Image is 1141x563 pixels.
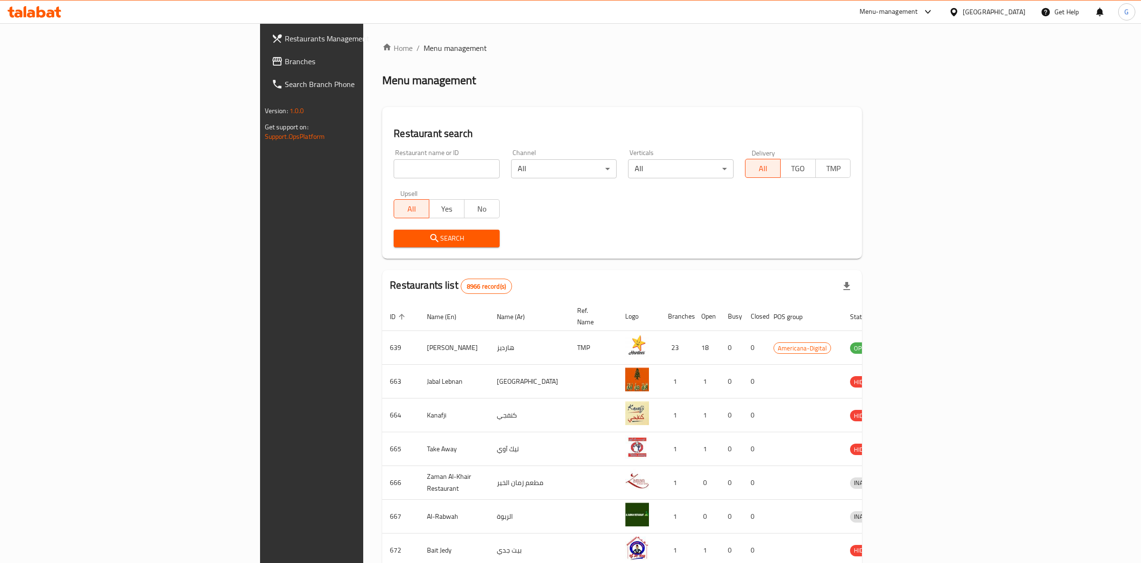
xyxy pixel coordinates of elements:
label: Delivery [752,149,775,156]
a: Support.OpsPlatform [265,130,325,143]
div: Total records count [461,279,512,294]
span: TMP [820,162,847,175]
span: OPEN [850,343,873,354]
td: مطعم زمان الخير [489,466,570,500]
th: Open [694,302,720,331]
th: Logo [618,302,660,331]
img: Take Away [625,435,649,459]
span: Name (En) [427,311,469,322]
td: TMP [570,331,618,365]
td: 0 [743,365,766,398]
span: Menu management [424,42,487,54]
img: Zaman Al-Khair Restaurant [625,469,649,493]
span: Version: [265,105,288,117]
span: TGO [784,162,812,175]
span: Name (Ar) [497,311,537,322]
img: Bait Jedy [625,536,649,560]
td: 0 [743,500,766,534]
div: OPEN [850,342,873,354]
th: Closed [743,302,766,331]
div: [GEOGRAPHIC_DATA] [963,7,1025,17]
th: Busy [720,302,743,331]
td: 1 [660,432,694,466]
span: Ref. Name [577,305,606,328]
span: Yes [433,202,461,216]
td: Take Away [419,432,489,466]
div: All [511,159,617,178]
td: Al-Rabwah [419,500,489,534]
span: Branches [285,56,443,67]
td: 0 [743,331,766,365]
span: INACTIVE [850,477,882,488]
img: Hardee's [625,334,649,358]
td: 1 [660,365,694,398]
input: Search for restaurant name or ID.. [394,159,499,178]
span: 8966 record(s) [461,282,512,291]
td: 0 [743,432,766,466]
td: تيك آوي [489,432,570,466]
td: كنفجي [489,398,570,432]
td: Zaman Al-Khair Restaurant [419,466,489,500]
td: 23 [660,331,694,365]
h2: Restaurants list [390,278,512,294]
span: HIDDEN [850,444,879,455]
img: Jabal Lebnan [625,368,649,391]
td: [GEOGRAPHIC_DATA] [489,365,570,398]
td: 0 [720,331,743,365]
span: Get support on: [265,121,309,133]
td: 0 [694,500,720,534]
td: الربوة [489,500,570,534]
td: 1 [694,365,720,398]
span: Americana-Digital [774,343,831,354]
td: 18 [694,331,720,365]
td: هارديز [489,331,570,365]
th: Branches [660,302,694,331]
td: [PERSON_NAME] [419,331,489,365]
td: 0 [720,432,743,466]
button: All [394,199,429,218]
td: 0 [720,365,743,398]
span: G [1124,7,1129,17]
button: TGO [780,159,816,178]
span: All [398,202,425,216]
td: 0 [743,466,766,500]
span: Status [850,311,881,322]
td: 1 [660,466,694,500]
span: Search [401,233,492,244]
span: ID [390,311,408,322]
span: HIDDEN [850,545,879,556]
img: Kanafji [625,401,649,425]
td: 1 [694,398,720,432]
button: TMP [815,159,851,178]
td: 0 [720,398,743,432]
div: Export file [835,275,858,298]
a: Search Branch Phone [264,73,451,96]
span: INACTIVE [850,511,882,522]
td: 1 [660,398,694,432]
td: 1 [694,432,720,466]
td: 0 [694,466,720,500]
td: Jabal Lebnan [419,365,489,398]
button: No [464,199,500,218]
span: No [468,202,496,216]
h2: Restaurant search [394,126,851,141]
img: Al-Rabwah [625,503,649,526]
nav: breadcrumb [382,42,862,54]
span: HIDDEN [850,410,879,421]
button: Yes [429,199,464,218]
div: Menu-management [860,6,918,18]
a: Branches [264,50,451,73]
button: Search [394,230,499,247]
td: 1 [660,500,694,534]
span: 1.0.0 [290,105,304,117]
span: HIDDEN [850,377,879,388]
a: Restaurants Management [264,27,451,50]
span: Search Branch Phone [285,78,443,90]
td: 0 [720,500,743,534]
td: Kanafji [419,398,489,432]
td: 0 [720,466,743,500]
